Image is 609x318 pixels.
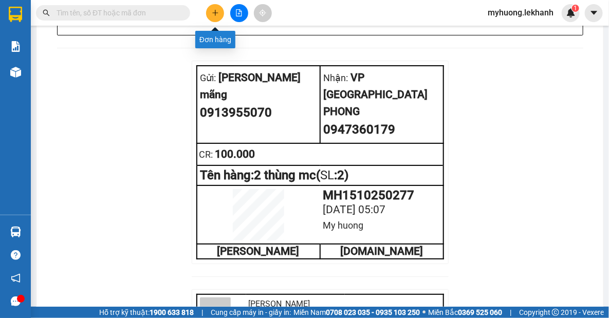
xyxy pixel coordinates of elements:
span: notification [11,273,21,283]
div: 100.000 [199,146,318,163]
div: mãng [9,32,91,44]
span: Gửi: [200,72,216,83]
span: | [510,307,511,318]
span: CR : [199,149,215,160]
span: Hỗ trợ kỹ thuật: [99,307,194,318]
span: aim [259,9,266,16]
div: VP [GEOGRAPHIC_DATA] [98,9,202,33]
strong: 0708 023 035 - 0935 103 250 [326,308,420,316]
img: icon-new-feature [566,8,576,17]
div: 100.000 [8,66,93,79]
td: [DOMAIN_NAME] [320,244,444,259]
strong: 0369 525 060 [458,308,502,316]
button: aim [254,4,272,22]
span: Miền Nam [293,307,420,318]
strong: 1900 633 818 [150,308,194,316]
button: plus [206,4,224,22]
div: [PERSON_NAME] [200,69,317,86]
div: [DATE] 05:07 [323,201,440,218]
div: 0913955070 [9,44,91,59]
span: Gửi: [9,9,25,20]
img: warehouse-icon [10,227,21,237]
img: warehouse-icon [10,67,21,78]
td: [PERSON_NAME] [197,244,320,259]
span: Nhận: [324,72,348,83]
span: question-circle [11,250,21,260]
span: 1 [574,5,577,12]
span: caret-down [589,8,599,17]
span: Miền Bắc [428,307,502,318]
span: Cung cấp máy in - giấy in: [211,307,291,318]
div: My huong [323,218,440,233]
div: PHONG [98,33,202,46]
span: message [11,296,21,306]
span: | [201,307,203,318]
button: file-add [230,4,248,22]
div: Đơn hàng [195,31,235,48]
div: Tên hàng: 2 thùng mc ( : 2 ) [200,169,440,182]
span: plus [212,9,219,16]
div: mãng [200,86,317,103]
div: 0947360179 [98,46,202,60]
span: file-add [235,9,243,16]
img: logo-vxr [9,7,22,22]
span: CR : [8,67,24,78]
span: SL [321,168,335,182]
span: ⚪️ [422,310,426,314]
span: search [43,9,50,16]
span: copyright [552,309,559,316]
div: [PERSON_NAME] [249,297,440,310]
button: caret-down [585,4,603,22]
div: [PERSON_NAME] [9,9,91,32]
div: 0947360179 [324,120,440,140]
input: Tìm tên, số ĐT hoặc mã đơn [57,7,178,18]
div: VP [GEOGRAPHIC_DATA] [324,69,440,103]
sup: 1 [572,5,579,12]
img: solution-icon [10,41,21,52]
span: Nhận: [98,10,123,21]
div: MH1510250277 [323,189,440,201]
span: myhuong.lekhanh [479,6,562,19]
div: 0913955070 [200,103,317,123]
div: PHONG [324,103,440,120]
